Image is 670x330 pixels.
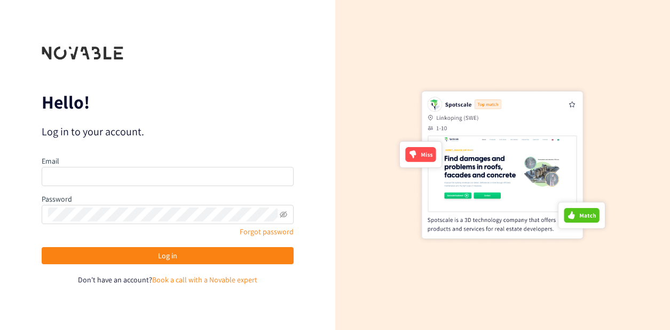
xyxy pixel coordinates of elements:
label: Password [42,194,72,204]
a: Forgot password [240,227,294,236]
div: Chat Widget [617,279,670,330]
span: Log in [158,250,177,262]
p: Hello! [42,94,294,111]
button: Log in [42,247,294,264]
span: eye-invisible [280,211,287,218]
a: Book a call with a Novable expert [152,275,257,285]
p: Log in to your account. [42,124,294,139]
label: Email [42,156,59,166]
span: Don't have an account? [78,275,152,285]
